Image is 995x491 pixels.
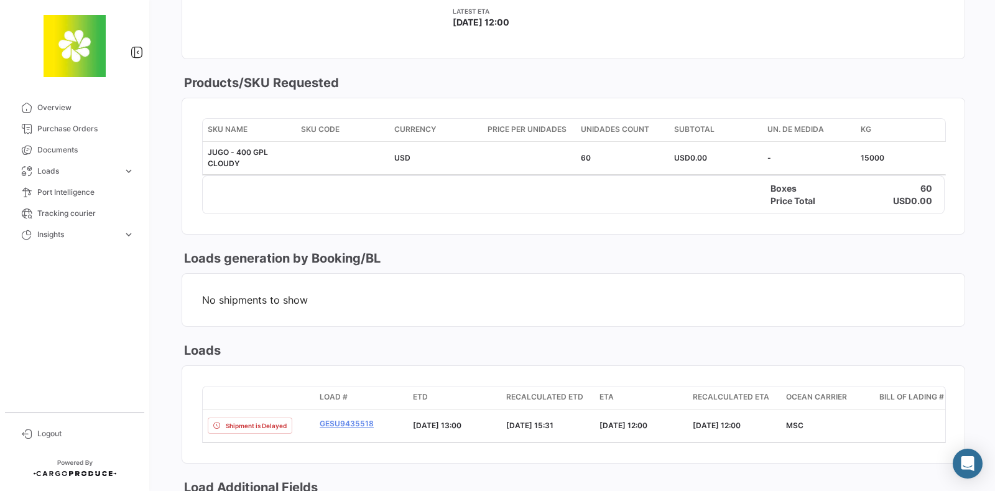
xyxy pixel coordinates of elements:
[37,102,134,113] span: Overview
[408,386,501,409] datatable-header-cell: ETD
[320,418,403,429] a: GESU9435518
[37,123,134,134] span: Purchase Orders
[599,391,614,403] span: ETA
[320,391,348,403] span: Load #
[786,421,803,430] span: MSC
[488,124,567,135] span: Price per Unidades
[10,139,139,161] a: Documents
[10,182,139,203] a: Port Intelligence
[10,97,139,118] a: Overview
[208,147,268,168] span: JUGO - 400 GPL CLOUDY
[674,124,715,135] span: Subtotal
[506,391,583,403] span: Recalculated ETD
[674,153,690,162] span: USD
[786,391,847,403] span: Ocean Carrier
[296,119,389,141] datatable-header-cell: SKU Code
[879,391,944,403] span: Bill of Lading #
[771,182,821,195] h4: Boxes
[10,203,139,224] a: Tracking courier
[394,124,436,135] span: Currency
[37,166,118,177] span: Loads
[693,391,769,403] span: Recalculated ETA
[182,342,221,359] h3: Loads
[595,386,688,409] datatable-header-cell: ETA
[394,153,410,162] span: USD
[123,229,134,240] span: expand_more
[690,153,707,162] span: 0.00
[688,386,781,409] datatable-header-cell: Recalculated ETA
[911,195,932,207] h4: 0.00
[413,391,428,403] span: ETD
[599,421,647,430] span: [DATE] 12:00
[506,421,553,430] span: [DATE] 15:31
[37,229,118,240] span: Insights
[581,152,664,164] div: 60
[767,153,771,162] span: -
[893,195,911,207] h4: USD
[861,124,871,135] span: KG
[581,124,649,135] span: Unidades count
[413,421,461,430] span: [DATE] 13:00
[453,6,693,16] app-card-info-title: Latest ETA
[771,195,821,207] h4: Price Total
[693,421,741,430] span: [DATE] 12:00
[861,153,884,162] span: 15000
[37,428,134,439] span: Logout
[301,124,340,135] span: SKU Code
[202,294,945,306] span: No shipments to show
[182,250,381,267] h3: Loads generation by Booking/BL
[920,182,932,195] h4: 60
[182,74,339,91] h3: Products/SKU Requested
[874,386,968,409] datatable-header-cell: Bill of Lading #
[37,144,134,156] span: Documents
[501,386,595,409] datatable-header-cell: Recalculated ETD
[37,208,134,219] span: Tracking courier
[123,166,134,177] span: expand_more
[203,119,296,141] datatable-header-cell: SKU Name
[781,386,874,409] datatable-header-cell: Ocean Carrier
[767,124,824,135] span: UN. DE MEDIDA
[389,119,483,141] datatable-header-cell: Currency
[10,118,139,139] a: Purchase Orders
[315,386,408,409] datatable-header-cell: Load #
[453,16,509,29] span: [DATE] 12:00
[44,15,106,77] img: 8664c674-3a9e-46e9-8cba-ffa54c79117b.jfif
[208,124,248,135] span: SKU Name
[226,421,287,431] span: Shipment is Delayed
[37,187,134,198] span: Port Intelligence
[953,449,983,479] div: Abrir Intercom Messenger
